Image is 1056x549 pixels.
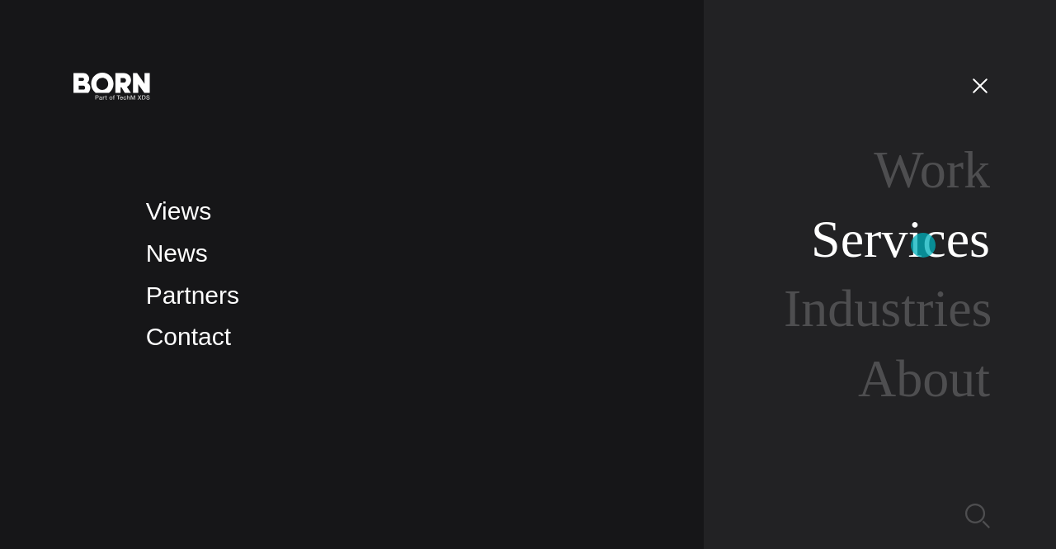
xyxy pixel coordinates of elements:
[784,279,992,338] a: Industries
[858,349,990,408] a: About
[811,210,990,268] a: Services
[146,197,211,225] a: Views
[960,68,1000,102] button: Open
[146,323,231,350] a: Contact
[965,504,990,528] img: Search
[874,140,990,199] a: Work
[146,282,239,309] a: Partners
[146,239,208,267] a: News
